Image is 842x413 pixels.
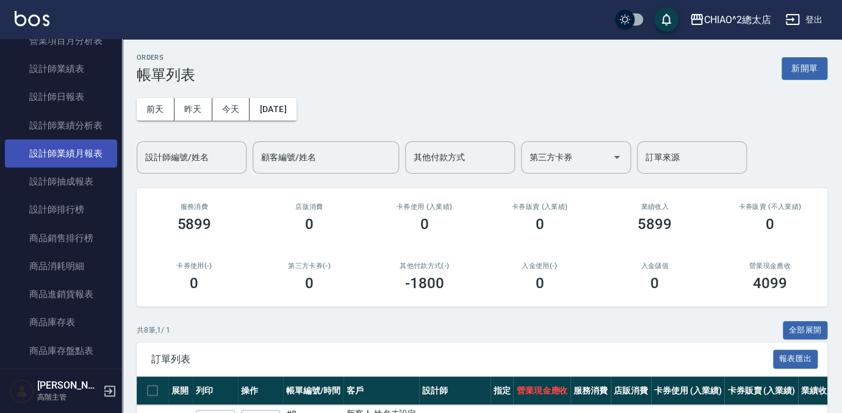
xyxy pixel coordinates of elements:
[766,216,774,233] h3: 0
[780,9,827,31] button: 登出
[5,139,117,168] a: 設計師業績月報表
[638,216,672,233] h3: 5899
[685,7,776,32] button: CHIAO^2總太店
[168,376,193,405] th: 展開
[535,275,544,292] h3: 0
[5,111,117,139] a: 設計師業績分析表
[305,275,314,292] h3: 0
[612,262,698,270] h2: 入金儲值
[570,376,611,405] th: 服務消費
[212,98,250,121] button: 今天
[782,62,827,74] a: 新開單
[381,203,467,211] h2: 卡券使用 (入業績)
[782,57,827,80] button: 新開單
[381,262,467,270] h2: 其他付款方式(-)
[773,350,818,369] button: 報表匯出
[137,325,170,336] p: 共 8 筆, 1 / 1
[137,66,195,83] h3: 帳單列表
[405,275,444,292] h3: -1800
[724,376,798,405] th: 卡券販賣 (入業績)
[5,280,117,308] a: 商品進銷貨報表
[15,11,49,26] img: Logo
[5,168,117,196] a: 設計師抽成報表
[611,376,651,405] th: 店販消費
[491,376,514,405] th: 指定
[137,98,175,121] button: 前天
[607,147,627,167] button: Open
[238,376,283,405] th: 操作
[10,379,34,403] img: Person
[798,376,838,405] th: 業績收入
[267,262,353,270] h2: 第三方卡券(-)
[5,224,117,252] a: 商品銷售排行榜
[727,203,813,211] h2: 卡券販賣 (不入業績)
[283,376,344,405] th: 帳單編號/時間
[5,252,117,280] a: 商品消耗明細
[773,353,818,364] a: 報表匯出
[654,7,678,32] button: save
[267,203,353,211] h2: 店販消費
[151,203,237,211] h3: 服務消費
[5,337,117,365] a: 商品庫存盤點表
[783,321,828,340] button: 全部展開
[651,376,725,405] th: 卡券使用 (入業績)
[5,308,117,336] a: 商品庫存表
[513,376,570,405] th: 營業現金應收
[497,262,583,270] h2: 入金使用(-)
[419,376,490,405] th: 設計師
[727,262,813,270] h2: 營業現金應收
[250,98,296,121] button: [DATE]
[175,98,212,121] button: 昨天
[5,55,117,83] a: 設計師業績表
[497,203,583,211] h2: 卡券販賣 (入業績)
[137,54,195,62] h2: ORDERS
[177,216,211,233] h3: 5899
[5,365,117,393] a: 會員卡銷售報表
[612,203,698,211] h2: 業績收入
[190,275,198,292] h3: 0
[420,216,429,233] h3: 0
[344,376,420,405] th: 客戶
[650,275,659,292] h3: 0
[305,216,314,233] h3: 0
[151,262,237,270] h2: 卡券使用(-)
[37,392,99,403] p: 高階主管
[535,216,544,233] h3: 0
[753,275,787,292] h3: 4099
[37,379,99,392] h5: [PERSON_NAME]
[151,353,773,365] span: 訂單列表
[5,27,117,55] a: 營業項目月分析表
[704,12,771,27] div: CHIAO^2總太店
[5,83,117,111] a: 設計師日報表
[5,196,117,224] a: 設計師排行榜
[193,376,238,405] th: 列印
